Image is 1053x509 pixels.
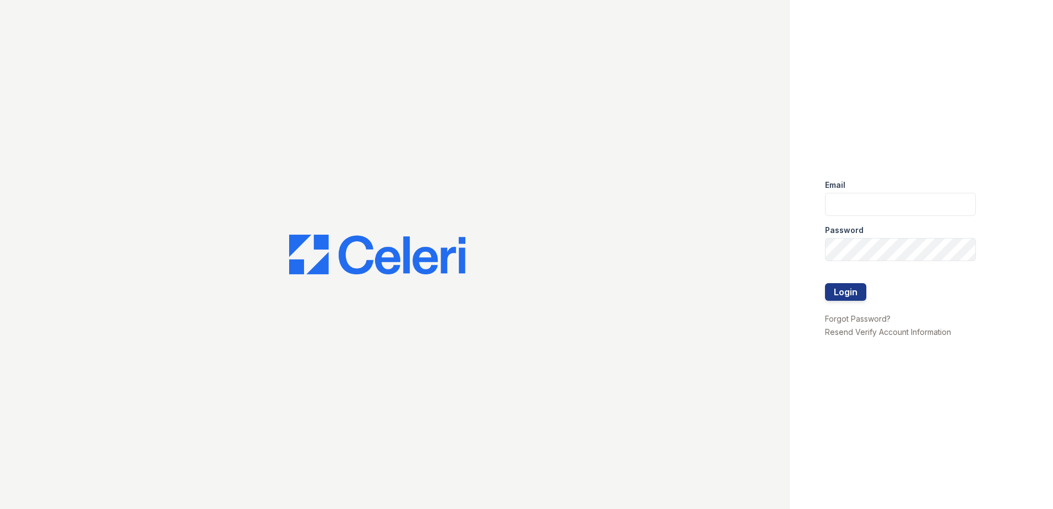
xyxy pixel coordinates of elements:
[825,327,951,337] a: Resend Verify Account Information
[825,225,864,236] label: Password
[825,283,866,301] button: Login
[825,314,891,323] a: Forgot Password?
[289,235,465,274] img: CE_Logo_Blue-a8612792a0a2168367f1c8372b55b34899dd931a85d93a1a3d3e32e68fde9ad4.png
[825,180,845,191] label: Email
